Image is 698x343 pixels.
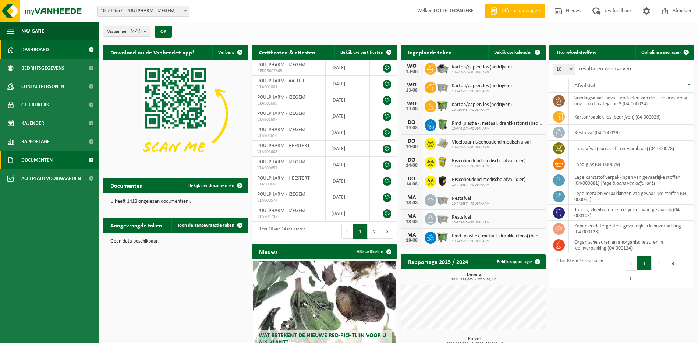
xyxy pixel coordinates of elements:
count: (4/4) [131,29,141,34]
span: VLA901607 [257,117,320,123]
h2: Rapportage 2025 / 2024 [401,254,475,269]
div: 1 tot 10 van 14 resultaten [255,223,305,240]
td: zepen en detergenten, gevaarlijk in kleinverpakking (04-000123) [569,221,694,237]
div: 13-08 [404,88,419,93]
h3: Tonnage [404,273,546,282]
span: Kalender [21,114,44,132]
span: 10 [553,64,575,75]
span: Bekijk uw certificaten [340,50,383,55]
td: voedingsafval, bevat producten van dierlijke oorsprong, onverpakt, categorie 3 (04-000024) [569,93,694,109]
span: POULPHARM - IZEGEM [257,208,305,213]
span: Contactpersonen [21,77,64,96]
div: 14-08 [404,182,419,187]
span: Bekijk uw kalender [494,50,532,55]
img: WB-0370-HPE-GN-50 [436,118,449,131]
span: Dashboard [21,40,49,59]
span: VLA900656 [257,181,320,187]
span: Ophaling aanvragen [641,50,681,55]
td: [DATE] [326,189,370,205]
span: Bekijk uw documenten [188,183,234,188]
td: [DATE] [326,205,370,222]
span: 10-742657 - POULPHARM [452,183,525,187]
span: 10-759645 - POULPHARM [452,220,490,225]
div: MA [404,232,419,238]
a: Offerte aanvragen [485,4,545,18]
span: Vestigingen [107,26,141,37]
h2: Download nu de Vanheede+ app! [103,45,201,59]
div: DO [404,157,419,163]
img: WB-1100-HPE-GN-50 [436,99,449,112]
td: [DATE] [326,92,370,108]
span: VLA901610 [257,133,320,139]
td: karton/papier, los (bedrijven) (04-000026) [569,109,694,125]
img: WB-1100-HPE-GN-50 [436,231,449,243]
button: Next [626,270,637,285]
td: organische zuren en anorganische zuren in kleinverpakking (04-000124) [569,237,694,253]
div: WO [404,82,419,88]
span: Pmd (plastiek, metaal, drankkartons) (bedrijven) [452,121,542,127]
a: Bekijk uw kalender [488,45,545,60]
span: 10 [553,64,575,75]
span: POULPHARM - AALTER [257,78,304,84]
img: WB-2500-GAL-GY-01 [436,81,449,93]
span: POULPHARM - IZEGEM [257,127,305,132]
div: 1 tot 10 van 25 resultaten [553,255,603,286]
td: [DATE] [326,173,370,189]
span: Rapportage [21,132,50,151]
a: Bekijk rapportage [491,254,545,269]
p: U heeft 1413 ongelezen document(en). [110,199,241,204]
div: 14-08 [404,163,419,168]
h2: Aangevraagde taken [103,218,170,232]
td: [DATE] [326,76,370,92]
span: POULPHARM - HEESTERT [257,176,310,181]
span: 10-742657 - POULPHARM [452,145,531,150]
span: POULPHARM - HEESTERT [257,143,310,149]
span: 10-742657 - POULPHARM [452,239,542,244]
td: toners, vloeibaar, niet recycleerbaar, gevaarlijk (04-000103) [569,205,694,221]
span: 10-742657 - POULPHARM - IZEGEM [97,6,189,17]
span: Toon de aangevraagde taken [177,223,234,228]
button: 1 [637,256,652,270]
img: LP-PA-00000-WDN-11 [436,137,449,149]
img: WB-2500-GAL-GY-01 [436,193,449,206]
span: Karton/papier, los (bedrijven) [452,102,512,108]
span: Risicohoudend medische afval (dier) [452,177,525,183]
div: MA [404,213,419,219]
span: Bedrijfsgegevens [21,59,64,77]
div: DO [404,138,419,144]
div: 14-08 [404,144,419,149]
span: 10-742657 - POULPHARM [452,89,512,93]
span: 10-759645 - POULPHARM [452,108,512,112]
span: POULPHARM - IZEGEM [257,192,305,197]
span: Gebruikers [21,96,49,114]
span: Karton/papier, los (bedrijven) [452,64,512,70]
span: Restafval [452,196,490,202]
td: restafval (04-000029) [569,125,694,141]
td: labo-afval (corrosief - ontvlambaar) (04-000078) [569,141,694,156]
span: Verberg [218,50,234,55]
h2: Nieuws [252,244,285,259]
button: Previous [341,224,353,239]
button: 3 [666,256,680,270]
td: [DATE] [326,157,370,173]
span: 10-749137 - POULPHARM [452,127,542,131]
span: VLA704737 [257,214,320,220]
img: Download de VHEPlus App [103,60,248,169]
a: Bekijk uw documenten [183,178,247,193]
h2: Documenten [103,178,150,192]
button: Vestigingen(4/4) [103,26,150,37]
span: Navigatie [21,22,44,40]
div: 13-08 [404,69,419,74]
span: Karton/papier, los (bedrijven) [452,83,512,89]
p: Geen data beschikbaar. [110,239,241,244]
div: 18-08 [404,219,419,224]
div: MA [404,195,419,201]
h2: Uw afvalstoffen [549,45,603,59]
span: VLA901881 [257,84,320,90]
button: Previous [626,256,637,270]
a: Bekijk uw certificaten [334,45,396,60]
button: OK [155,26,172,38]
span: VLA900657 [257,165,320,171]
button: 1 [353,224,368,239]
td: labo-glas (04-000079) [569,156,694,172]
